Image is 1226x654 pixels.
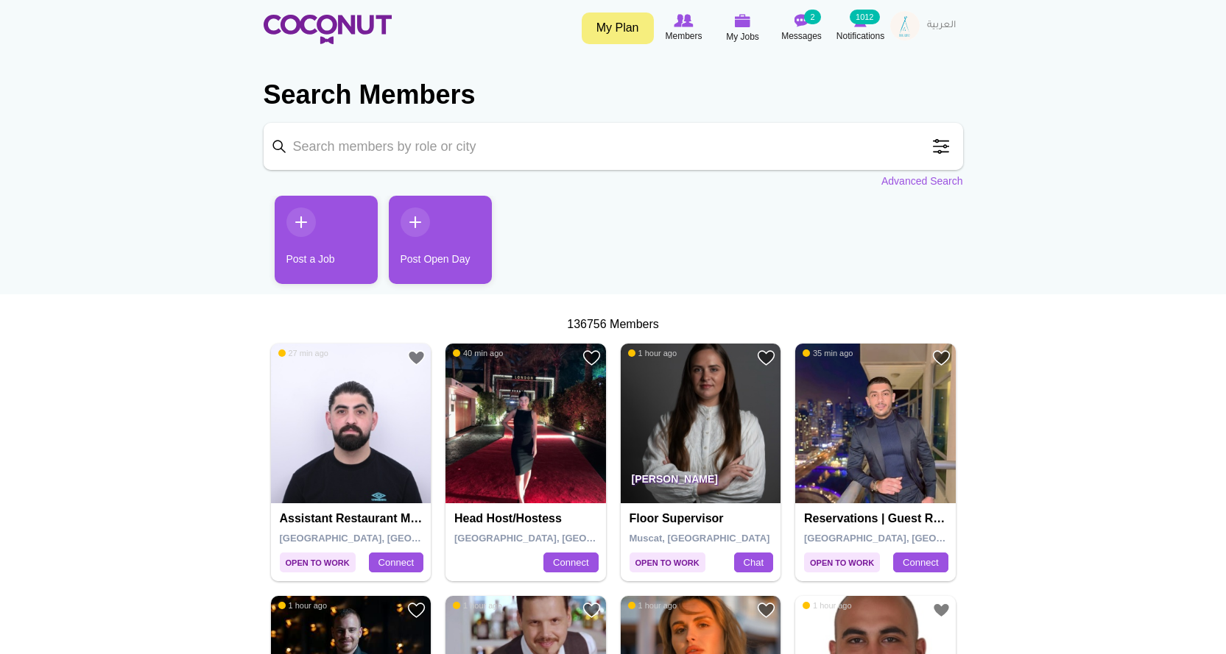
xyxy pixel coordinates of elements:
a: Post Open Day [389,196,492,284]
a: Add to Favourites [932,601,951,619]
p: [PERSON_NAME] [621,462,781,503]
a: Add to Favourites [757,349,775,367]
a: Messages Messages 2 [772,11,831,45]
a: Connect [369,552,423,573]
a: Connect [893,552,948,573]
span: 35 min ago [803,348,853,358]
h4: Floor Supervisor [630,512,776,525]
span: [GEOGRAPHIC_DATA], [GEOGRAPHIC_DATA] [454,533,664,544]
a: Add to Favourites [932,349,951,367]
span: Muscat, [GEOGRAPHIC_DATA] [630,533,770,544]
input: Search members by role or city [264,123,963,170]
a: Add to Favourites [757,601,775,619]
span: Messages [781,29,822,43]
img: My Jobs [735,14,751,27]
a: Post a Job [275,196,378,284]
img: Messages [795,14,809,27]
a: العربية [920,11,963,40]
a: My Plan [582,13,654,44]
span: 1 hour ago [803,600,852,611]
span: Members [665,29,702,43]
a: Connect [543,552,598,573]
img: Browse Members [674,14,693,27]
span: 40 min ago [453,348,503,358]
h4: Assistant Restaurant Manager [280,512,426,525]
span: Open to Work [630,552,705,572]
a: Add to Favourites [582,349,601,367]
span: [GEOGRAPHIC_DATA], [GEOGRAPHIC_DATA] [280,533,490,544]
span: Notifications [836,29,884,43]
small: 2 [804,10,820,24]
a: Add to Favourites [407,601,426,619]
li: 2 / 2 [378,196,481,295]
a: Advanced Search [881,174,963,188]
a: My Jobs My Jobs [714,11,772,46]
span: 1 hour ago [628,348,677,358]
a: Browse Members Members [655,11,714,45]
h4: Reservations | Guest relation [804,512,951,525]
a: Chat [734,552,773,573]
h4: Head Host/Hostess [454,512,601,525]
h2: Search Members [264,77,963,113]
span: 27 min ago [278,348,328,358]
span: Open to Work [280,552,356,572]
span: Open to Work [804,552,880,572]
a: Notifications Notifications 1012 [831,11,890,45]
a: Add to Favourites [407,349,426,367]
small: 1012 [850,10,879,24]
li: 1 / 2 [264,196,367,295]
div: 136756 Members [264,316,963,333]
span: My Jobs [726,29,759,44]
span: [GEOGRAPHIC_DATA], [GEOGRAPHIC_DATA] [804,533,1014,544]
a: Add to Favourites [582,601,601,619]
span: 1 hour ago [278,600,328,611]
span: 1 hour ago [628,600,677,611]
img: Home [264,15,392,44]
span: 1 hour ago [453,600,502,611]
